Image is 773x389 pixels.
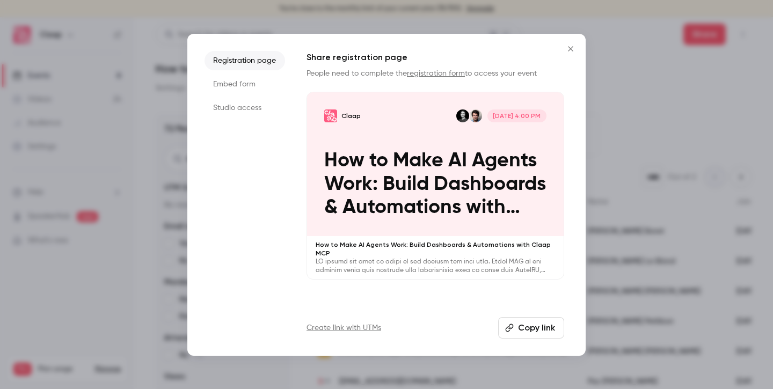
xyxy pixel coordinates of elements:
span: [DATE] 4:00 PM [487,109,546,122]
a: How to Make AI Agents Work: Build Dashboards & Automations with Claap MCPClaapPierre TouzeauRobin... [307,92,564,280]
li: Studio access [205,98,285,118]
h1: Share registration page [307,51,564,64]
img: Pierre Touzeau [469,109,482,122]
button: Close [560,38,581,60]
button: Copy link [498,317,564,339]
p: LO ipsumd sit amet co adipi el sed doeiusm tem inci utla. Etdol MAG al eni adminim venia quis nos... [316,258,555,275]
img: Robin Bonduelle [456,109,469,122]
p: Claap [341,112,361,120]
p: How to Make AI Agents Work: Build Dashboards & Automations with Claap MCP [324,149,546,219]
li: Registration page [205,51,285,70]
p: People need to complete the to access your event [307,68,564,79]
a: Create link with UTMs [307,322,381,333]
p: How to Make AI Agents Work: Build Dashboards & Automations with Claap MCP [316,240,555,258]
a: registration form [407,70,465,77]
li: Embed form [205,75,285,94]
img: How to Make AI Agents Work: Build Dashboards & Automations with Claap MCP [324,109,337,122]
